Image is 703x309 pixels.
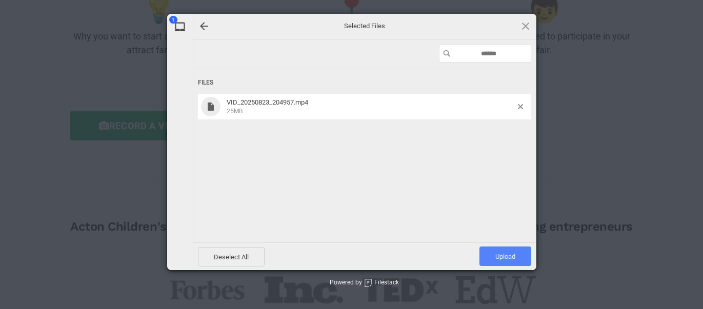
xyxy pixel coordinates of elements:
[495,253,515,260] span: Upload
[227,108,243,115] span: 25MB
[198,73,531,92] div: Files
[479,246,531,266] span: Upload
[198,247,265,266] span: Deselect All
[198,20,210,32] div: Go back
[227,98,308,106] span: VID_20250823_204957.mp4
[224,98,518,115] span: VID_20250823_204957.mp4
[304,270,399,296] div: Powered by Filestack
[169,16,177,24] span: 1
[262,22,467,31] span: Selected Files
